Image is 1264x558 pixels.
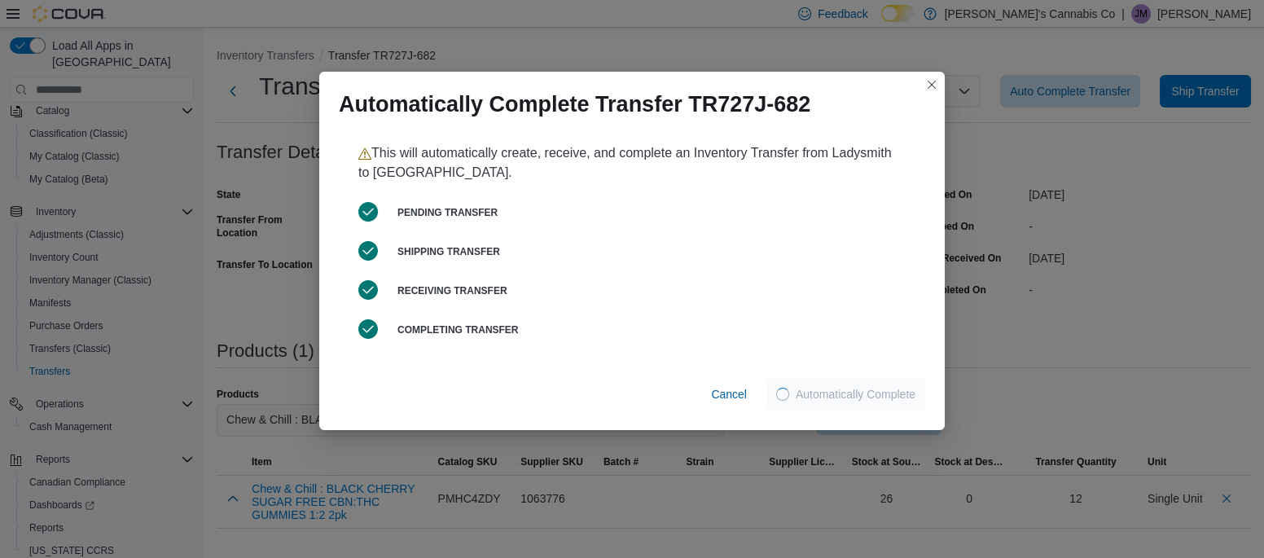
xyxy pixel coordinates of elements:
[775,386,792,403] span: Loading
[397,206,906,219] h6: Pending Transfer
[358,143,906,182] p: This will automatically create, receive, and complete an Inventory Transfer from Ladysmith to [GE...
[704,378,753,411] button: Cancel
[711,386,747,402] span: Cancel
[922,75,941,94] button: Closes this modal window
[766,378,925,411] button: LoadingAutomatically Complete
[397,323,906,336] h6: Completing Transfer
[397,284,906,297] h6: Receiving Transfer
[796,386,915,402] span: Automatically Complete
[339,91,810,117] h1: Automatically Complete Transfer TR727J-682
[397,245,906,258] h6: Shipping Transfer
